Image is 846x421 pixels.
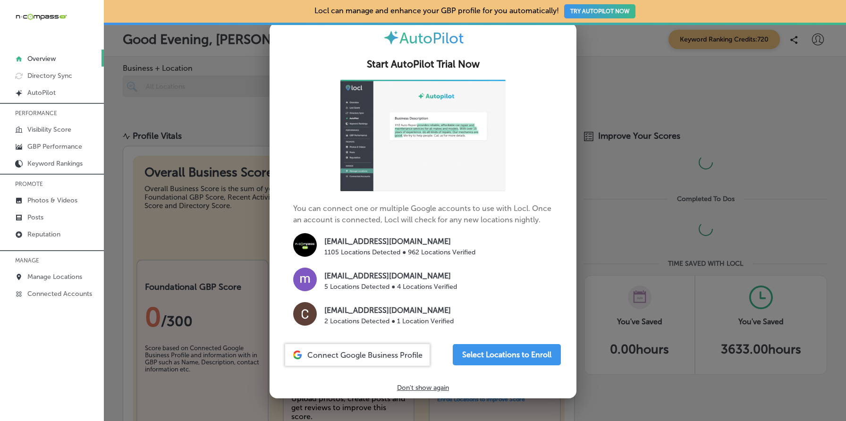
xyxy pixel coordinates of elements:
p: 1105 Locations Detected ● 962 Locations Verified [324,247,475,257]
button: Select Locations to Enroll [453,344,561,365]
span: AutoPilot [399,29,464,47]
p: Visibility Score [27,126,71,134]
p: Reputation [27,230,60,238]
p: Overview [27,55,56,63]
p: Photos & Videos [27,196,77,204]
p: Directory Sync [27,72,72,80]
p: Don't show again [397,384,449,392]
p: [EMAIL_ADDRESS][DOMAIN_NAME] [324,305,454,316]
h2: Start AutoPilot Trial Now [281,59,565,70]
p: [EMAIL_ADDRESS][DOMAIN_NAME] [324,236,475,247]
p: AutoPilot [27,89,56,97]
img: autopilot-icon [383,29,399,46]
p: [EMAIL_ADDRESS][DOMAIN_NAME] [324,270,457,282]
p: Keyword Rankings [27,160,83,168]
p: Posts [27,213,43,221]
p: Connected Accounts [27,290,92,298]
p: 5 Locations Detected ● 4 Locations Verified [324,282,457,292]
p: 2 Locations Detected ● 1 Location Verified [324,316,454,326]
p: Manage Locations [27,273,82,281]
p: You can connect one or multiple Google accounts to use with Locl. Once an account is connected, L... [293,80,553,329]
img: ap-gif [340,80,506,192]
p: GBP Performance [27,143,82,151]
img: 660ab0bf-5cc7-4cb8-ba1c-48b5ae0f18e60NCTV_CLogo_TV_Black_-500x88.png [15,12,67,21]
span: Connect Google Business Profile [307,351,423,360]
button: TRY AUTOPILOT NOW [564,4,635,18]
